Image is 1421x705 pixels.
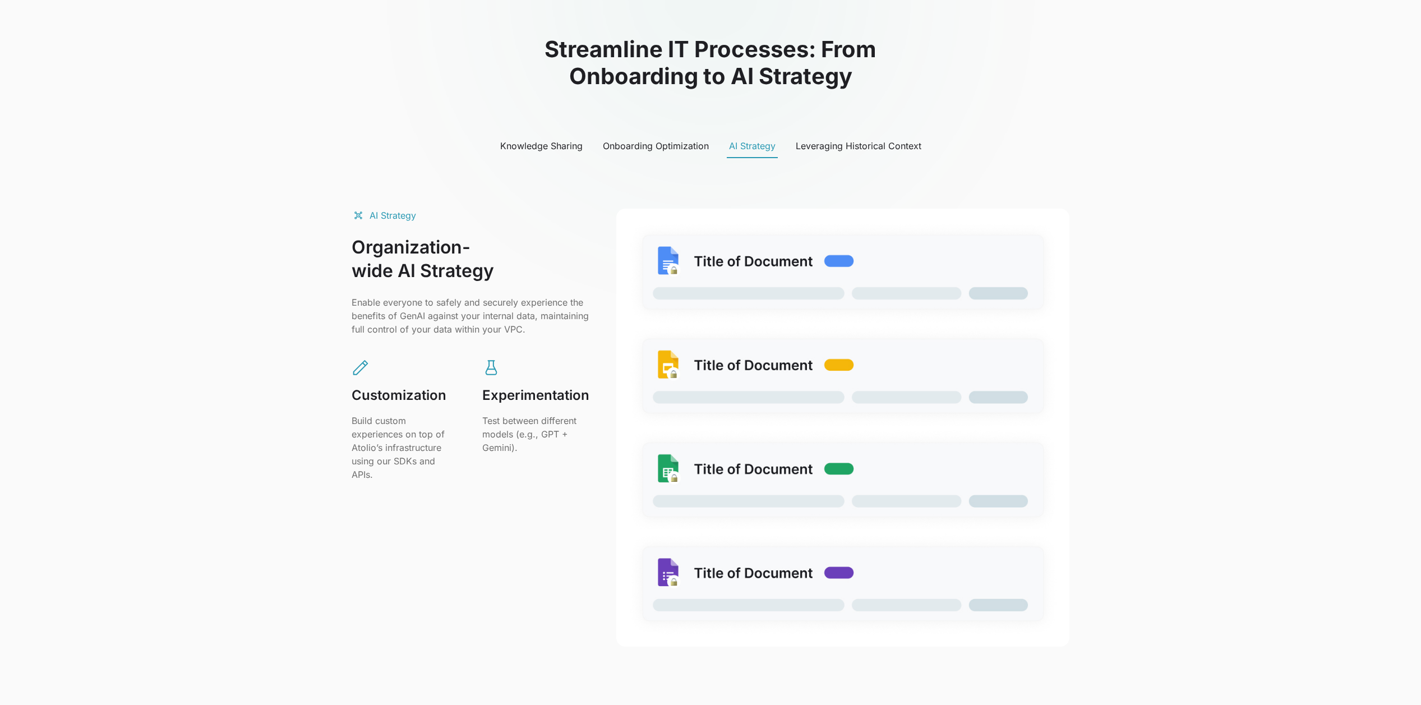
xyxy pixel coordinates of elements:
[1365,651,1421,705] iframe: Chat Widget
[482,386,589,405] h2: Experimentation
[352,36,1069,90] h2: Streamline IT Processes: From Onboarding to AI Strategy
[352,236,589,282] h3: Organization-wide AI Strategy
[352,296,589,336] p: Enable everyone to safely and securely experience the benefits of GenAI against your internal dat...
[729,139,776,153] div: AI Strategy
[352,414,446,481] p: Build custom experiences on top of Atolio’s infrastructure using our SDKs and APIs.
[500,139,583,153] div: Knowledge Sharing
[603,139,709,153] div: Onboarding Optimization
[482,414,589,454] p: Test between different models (e.g., GPT + Gemini).
[370,209,416,222] div: AI Strategy
[796,139,921,153] div: Leveraging Historical Context
[352,386,446,405] h2: Customization
[616,209,1069,647] img: image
